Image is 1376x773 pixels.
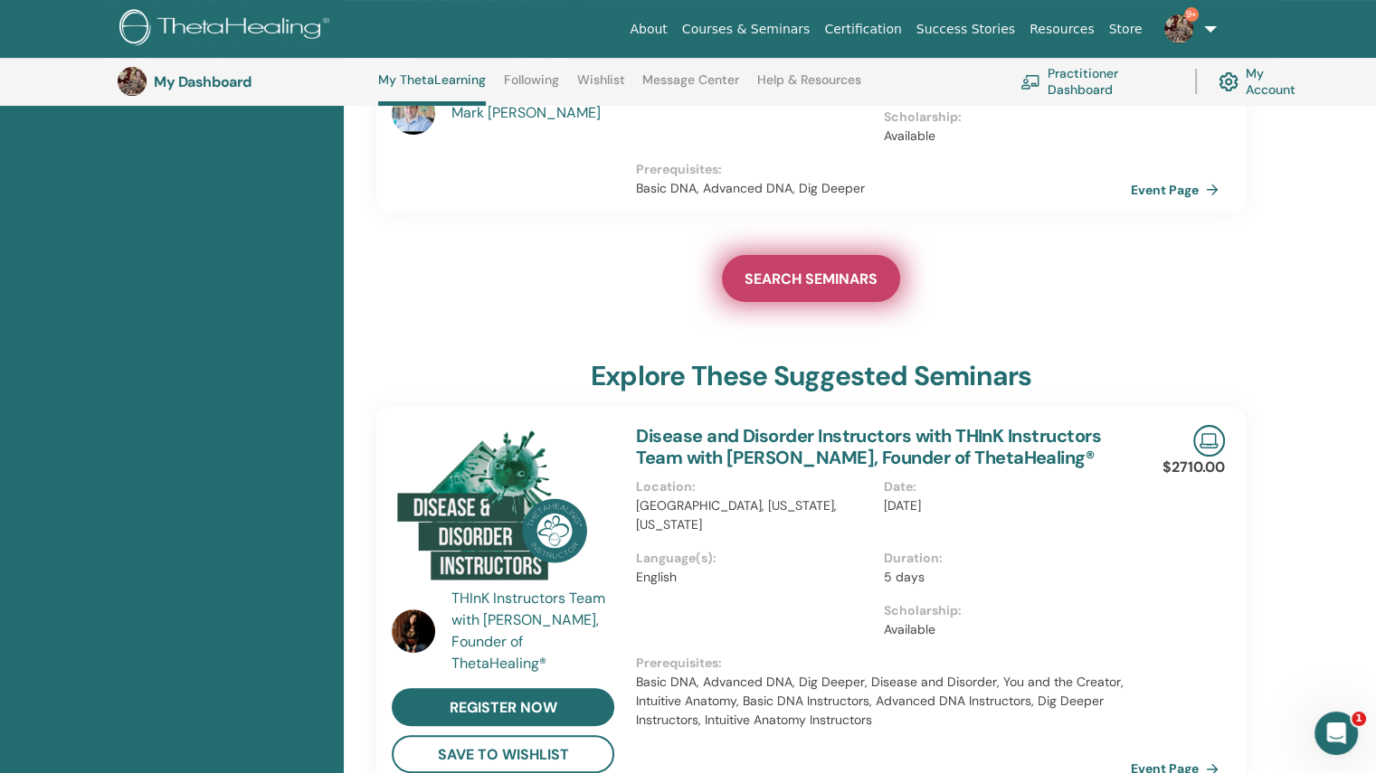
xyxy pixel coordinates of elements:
span: SEARCH SEMINARS [745,269,878,288]
img: default.jpg [1164,14,1193,43]
img: Disease and Disorder Instructors [392,425,614,593]
p: [GEOGRAPHIC_DATA], [US_STATE], [US_STATE] [636,496,872,534]
a: Courses & Seminars [675,13,818,46]
img: Live Online Seminar [1193,425,1225,457]
img: default.jpg [118,67,147,96]
a: Help & Resources [757,72,861,101]
a: Wishlist [577,72,625,101]
a: Certification [817,13,908,46]
img: chalkboard-teacher.svg [1020,74,1040,89]
a: THInK Instructors Team with [PERSON_NAME], Founder of ThetaHealing® [451,588,619,674]
a: SEARCH SEMINARS [722,255,900,302]
span: 9+ [1184,7,1199,22]
a: Success Stories [909,13,1022,46]
a: Event Page [1131,176,1226,203]
a: Mark [PERSON_NAME] [451,102,619,124]
a: My Account [1219,61,1310,101]
p: English [636,568,872,587]
p: Scholarship : [884,108,1120,127]
a: Following [504,72,559,101]
img: logo.png [119,9,336,50]
span: 1 [1352,712,1366,726]
iframe: Intercom live chat [1314,712,1358,755]
a: About [622,13,674,46]
p: Prerequisites : [636,654,1131,673]
h3: My Dashboard [154,73,335,90]
a: register now [392,688,614,726]
p: Language(s) : [636,549,872,568]
img: default.jpg [392,609,435,653]
p: 5 days [884,568,1120,587]
p: Date : [884,477,1120,496]
a: Disease and Disorder Instructors with THInK Instructors Team with [PERSON_NAME], Founder of Theta... [636,424,1101,469]
a: Message Center [642,72,739,101]
h3: explore these suggested seminars [591,360,1031,392]
a: Practitioner Dashboard [1020,61,1173,101]
p: Available [884,127,1120,146]
p: Prerequisites : [636,160,1131,179]
p: Scholarship : [884,601,1120,620]
p: Basic DNA, Advanced DNA, Dig Deeper, Disease and Disorder, You and the Creator, Intuitive Anatomy... [636,673,1131,730]
img: default.jpg [392,91,435,135]
button: save to wishlist [392,735,614,773]
p: Available [884,620,1120,639]
p: Location : [636,477,872,496]
img: cog.svg [1219,68,1238,96]
p: Basic DNA, Advanced DNA, Dig Deeper [636,179,1131,198]
p: Duration : [884,549,1120,568]
span: register now [450,698,557,717]
a: Resources [1022,13,1102,46]
a: My ThetaLearning [378,72,486,106]
p: $2710.00 [1162,457,1225,478]
p: [DATE] [884,496,1120,515]
a: Store [1102,13,1150,46]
